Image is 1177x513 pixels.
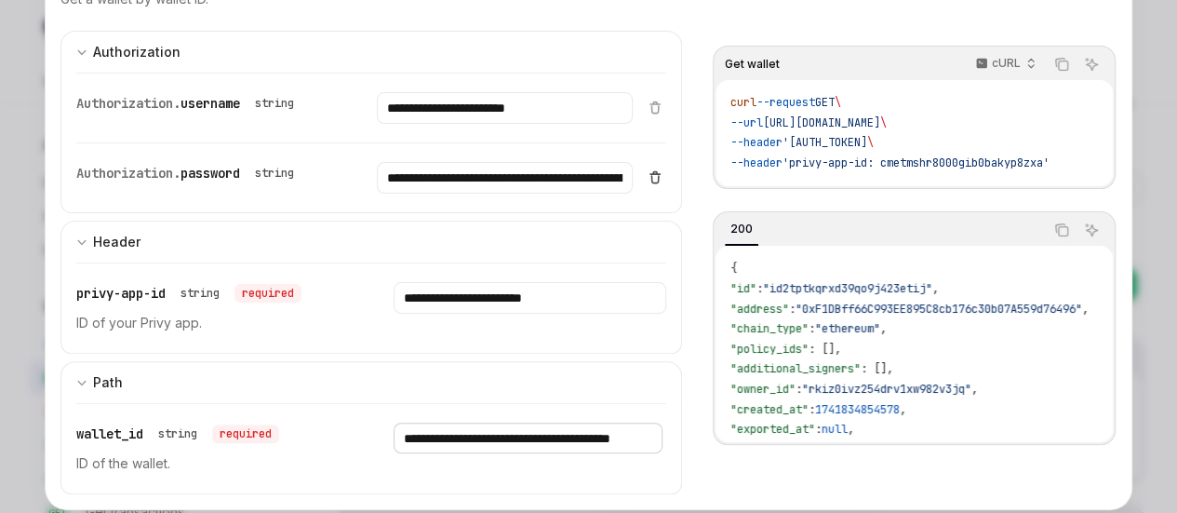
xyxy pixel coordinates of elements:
[763,281,932,296] span: "id2tptkqrxd39qo9j423etij"
[971,382,978,397] span: ,
[822,442,848,457] span: null
[835,95,841,110] span: \
[965,48,1044,80] button: cURL
[234,284,301,303] div: required
[76,285,166,302] span: privy-app-id
[809,402,815,417] span: :
[730,342,809,357] span: "policy_ids"
[60,221,682,263] button: Expand input section
[76,162,301,184] div: Authorization.password
[848,422,854,437] span: ,
[782,155,1050,170] span: 'privy-app-id: cmetmshr8000gib0bakyp8zxa'
[789,302,796,317] span: :
[992,56,1021,71] p: cURL
[1050,218,1074,242] button: Copy the contents from the code block
[93,231,140,253] div: Header
[730,321,809,336] span: "chain_type"
[725,57,780,72] span: Get wallet
[730,95,756,110] span: curl
[756,95,815,110] span: --request
[867,135,874,150] span: \
[815,442,822,457] span: :
[809,321,815,336] span: :
[730,281,756,296] span: "id"
[763,115,880,130] span: [URL][DOMAIN_NAME]
[900,402,906,417] span: ,
[76,165,181,182] span: Authorization.
[730,361,861,376] span: "additional_signers"
[730,135,782,150] span: --header
[76,282,301,304] div: privy-app-id
[644,100,666,115] button: Delete item
[730,422,815,437] span: "exported_at"
[181,95,240,112] span: username
[861,361,893,376] span: : [],
[822,422,848,437] span: null
[181,165,240,182] span: password
[76,423,279,445] div: wallet_id
[394,423,662,453] input: Enter wallet_id
[815,321,880,336] span: "ethereum"
[730,382,796,397] span: "owner_id"
[76,425,143,442] span: wallet_id
[730,442,815,457] span: "imported_at"
[809,342,841,357] span: : [],
[730,155,782,170] span: --header
[377,92,633,124] input: Enter username
[815,402,900,417] span: 1741834854578
[93,41,181,63] div: Authorization
[730,402,809,417] span: "created_at"
[394,282,666,314] input: Enter privy-app-id
[880,321,887,336] span: ,
[60,31,682,73] button: Expand input section
[880,115,887,130] span: \
[1079,52,1103,76] button: Ask AI
[725,218,758,240] div: 200
[782,135,867,150] span: '[AUTH_TOKEN]
[644,169,666,184] button: Delete item
[756,281,763,296] span: :
[796,302,1082,317] span: "0xF1DBff66C993EE895C8cb176c30b07A559d76496"
[212,425,279,443] div: required
[796,382,802,397] span: :
[815,95,835,110] span: GET
[76,452,349,475] p: ID of the wallet.
[93,371,123,394] div: Path
[932,281,939,296] span: ,
[730,115,763,130] span: --url
[377,162,633,194] input: Enter password
[1050,52,1074,76] button: Copy the contents from the code block
[802,382,971,397] span: "rkiz0ivz254drv1xw982v3jq"
[76,312,349,334] p: ID of your Privy app.
[730,302,789,317] span: "address"
[76,95,181,112] span: Authorization.
[1079,218,1103,242] button: Ask AI
[815,422,822,437] span: :
[76,92,301,115] div: Authorization.username
[60,361,682,403] button: Expand input section
[730,261,737,276] span: {
[1082,302,1089,317] span: ,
